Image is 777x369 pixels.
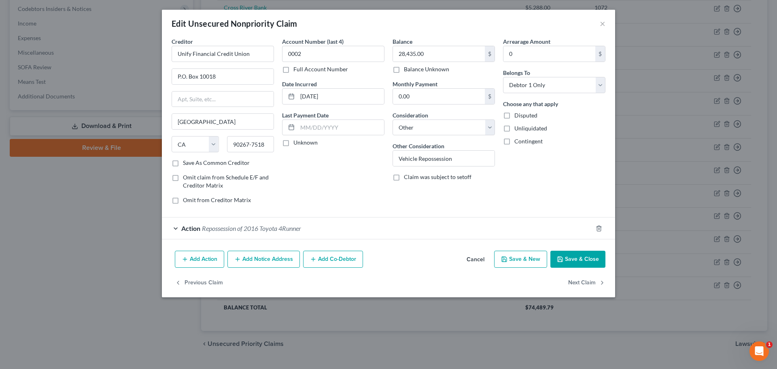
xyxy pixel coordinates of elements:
div: $ [485,46,495,62]
label: Arrearage Amount [503,37,550,46]
label: Monthly Payment [393,80,437,88]
button: × [600,19,605,28]
div: $ [595,46,605,62]
label: Save As Common Creditor [183,159,250,167]
button: Save & Close [550,251,605,268]
label: Choose any that apply [503,100,558,108]
input: 0.00 [393,89,485,104]
label: Unknown [293,139,318,147]
span: Belongs To [503,69,530,76]
input: Search creditor by name... [172,46,274,62]
input: 0.00 [503,46,595,62]
label: Account Number (last 4) [282,37,344,46]
button: Cancel [460,252,491,268]
span: Claim was subject to setoff [404,173,471,180]
label: Last Payment Date [282,111,329,119]
button: Add Notice Address [227,251,300,268]
span: Omit from Creditor Matrix [183,196,251,203]
button: Previous Claim [175,274,223,291]
input: Apt, Suite, etc... [172,92,274,107]
button: Add Co-Debtor [303,251,363,268]
input: Enter address... [172,69,274,84]
label: Other Consideration [393,142,444,150]
input: MM/DD/YYYY [297,89,384,104]
button: Add Action [175,251,224,268]
input: 0.00 [393,46,485,62]
input: MM/DD/YYYY [297,120,384,135]
input: Specify... [393,151,495,166]
div: $ [485,89,495,104]
label: Consideration [393,111,428,119]
button: Next Claim [568,274,605,291]
span: Action [181,224,200,232]
span: Unliquidated [514,125,547,132]
span: Repossession of 2016 Toyota 4Runner [202,224,301,232]
label: Balance [393,37,412,46]
span: 1 [766,341,773,348]
label: Full Account Number [293,65,348,73]
input: Enter zip... [227,136,274,152]
span: Contingent [514,138,543,145]
span: Disputed [514,112,537,119]
label: Balance Unknown [404,65,449,73]
button: Save & New [494,251,547,268]
span: Creditor [172,38,193,45]
span: Omit claim from Schedule E/F and Creditor Matrix [183,174,269,189]
input: XXXX [282,46,384,62]
input: Enter city... [172,114,274,129]
div: Edit Unsecured Nonpriority Claim [172,18,297,29]
label: Date Incurred [282,80,317,88]
iframe: Intercom live chat [749,341,769,361]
